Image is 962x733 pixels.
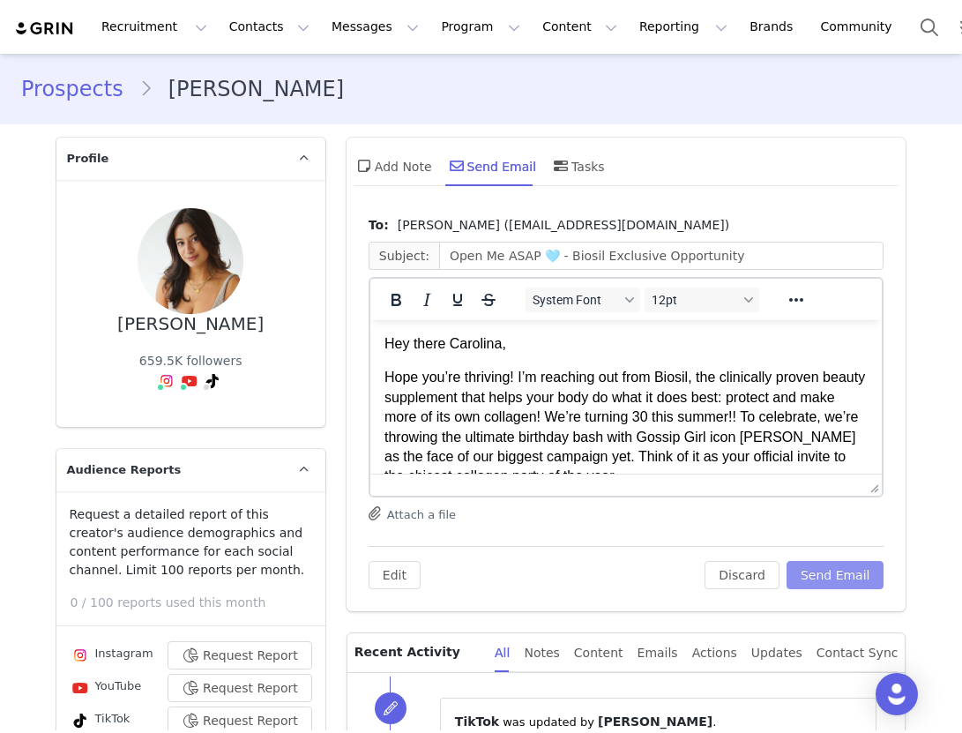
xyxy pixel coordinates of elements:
span: TikTok [455,714,499,729]
span: Audience Reports [67,461,182,479]
div: Emails [638,633,678,673]
div: Notes [524,633,559,673]
iframe: Rich Text Area [370,320,883,474]
button: Strikethrough [474,288,503,312]
span: [PERSON_NAME] ([EMAIL_ADDRESS][DOMAIN_NAME]) [398,216,729,235]
button: Request Report [168,641,312,669]
button: Discard [705,561,779,589]
img: instagram.svg [73,648,87,662]
div: TikTok [70,710,131,731]
button: Edit [369,561,421,589]
p: Request a detailed report of this creator's audience demographics and content performance for eac... [70,505,312,580]
button: Messages [321,7,429,47]
p: ⁨ ⁩ was updated by ⁨ ⁩. [455,713,862,731]
img: grin logo [14,20,76,37]
div: Open Intercom Messenger [876,673,918,715]
div: Send Email [446,145,537,187]
button: Request Report [168,674,312,702]
div: 659.5K followers [139,352,242,370]
span: To: [369,216,389,235]
button: Italic [412,288,442,312]
button: Fonts [526,288,640,312]
span: 12pt [652,293,738,307]
button: Program [430,7,531,47]
span: Subject: [369,242,439,270]
button: Reveal or hide additional toolbar items [781,288,811,312]
div: Contact Sync [817,633,899,673]
div: [PERSON_NAME] [117,314,264,334]
a: Brands [739,7,809,47]
button: Bold [381,288,411,312]
button: Content [532,7,628,47]
img: instagram.svg [160,374,174,388]
button: Send Email [787,561,884,589]
button: Reporting [629,7,738,47]
div: Actions [692,633,737,673]
div: Updates [751,633,802,673]
div: Press the Up and Down arrow keys to resize the editor. [863,475,882,496]
span: System Font [533,293,619,307]
a: Community [810,7,911,47]
div: Tasks [550,145,605,187]
span: [PERSON_NAME] [598,714,712,729]
button: Underline [443,288,473,312]
button: Attach a file [369,503,456,524]
button: Search [910,7,949,47]
div: YouTube [70,677,142,699]
div: All [495,633,510,673]
div: Instagram [70,645,153,666]
button: Contacts [219,7,320,47]
input: Add a subject line [439,242,884,270]
p: Hope you’re thriving! I’m reaching out from Biosil, the clinically proven beauty supplement that ... [14,48,498,166]
p: 0 / 100 reports used this month [71,594,325,612]
img: ee44fae6-7597-4abb-a709-b82d462fbc70--s.jpg [138,208,243,314]
div: Content [574,633,623,673]
p: Hey there Carolina, [14,14,498,34]
button: Recruitment [91,7,218,47]
div: Add Note [354,145,432,187]
p: Recent Activity [354,633,481,672]
span: Profile [67,150,109,168]
a: Prospects [21,73,139,105]
button: Font sizes [645,288,759,312]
